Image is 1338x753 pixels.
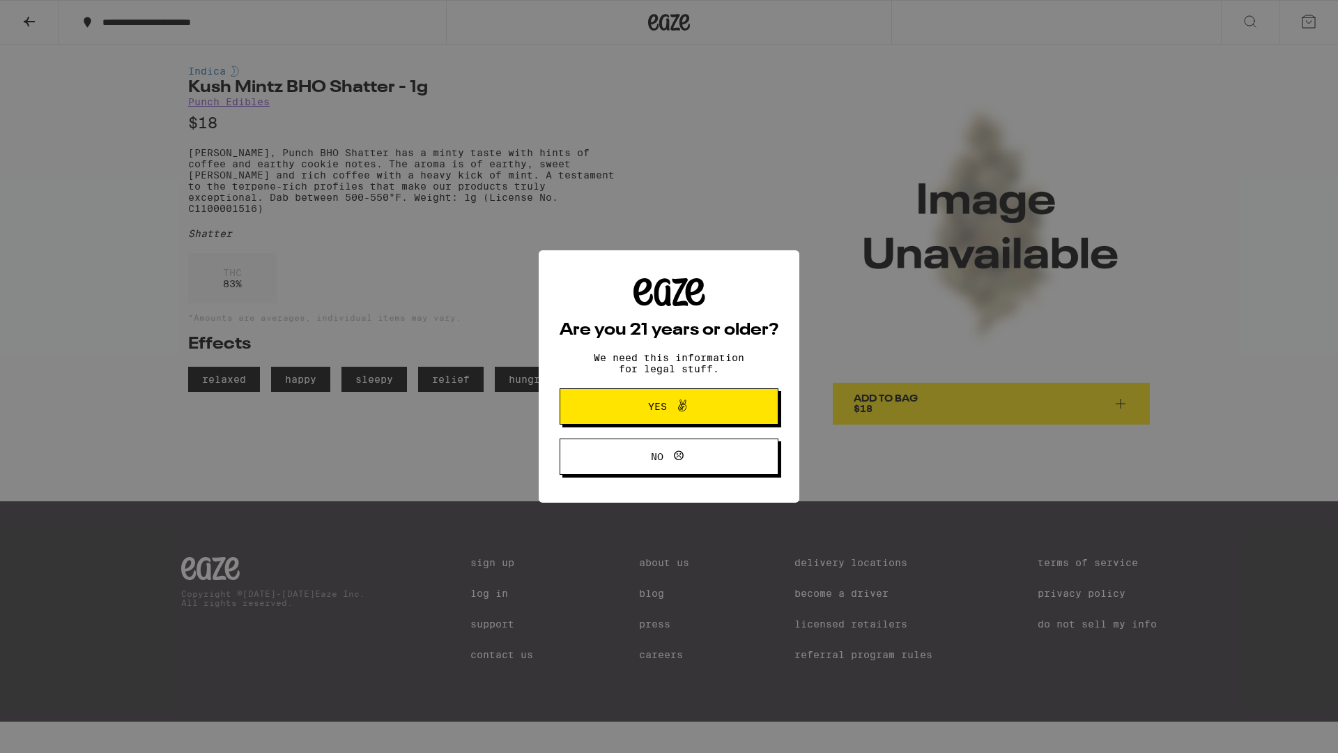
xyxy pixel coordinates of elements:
span: Yes [648,402,667,411]
span: No [651,452,663,462]
button: Yes [560,388,778,425]
p: We need this information for legal stuff. [582,352,756,374]
h2: Are you 21 years or older? [560,322,778,339]
button: No [560,439,778,475]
